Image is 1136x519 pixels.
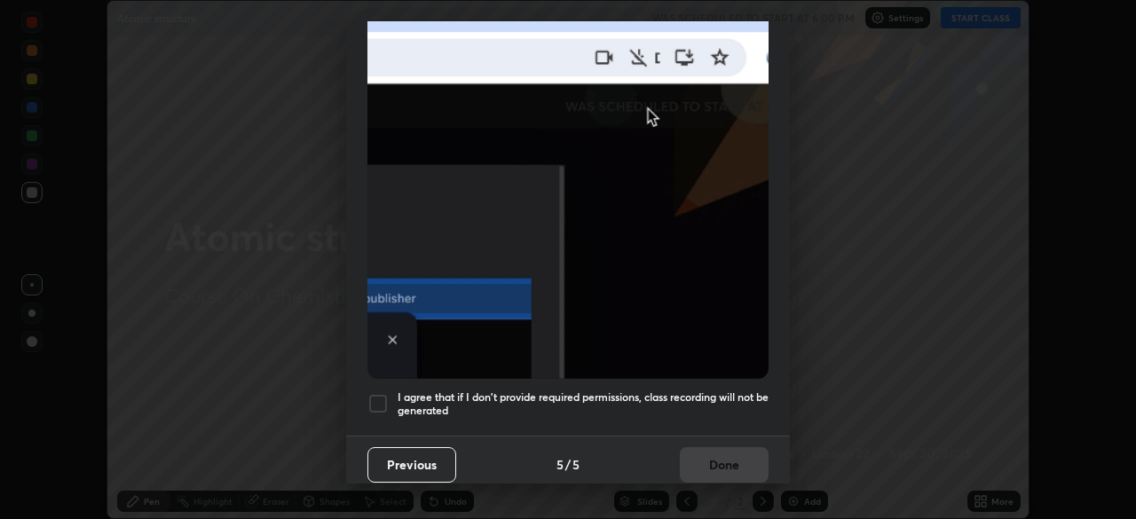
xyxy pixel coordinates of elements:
button: Previous [367,447,456,483]
h5: I agree that if I don't provide required permissions, class recording will not be generated [398,390,769,418]
h4: 5 [556,455,564,474]
h4: 5 [572,455,580,474]
h4: / [565,455,571,474]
